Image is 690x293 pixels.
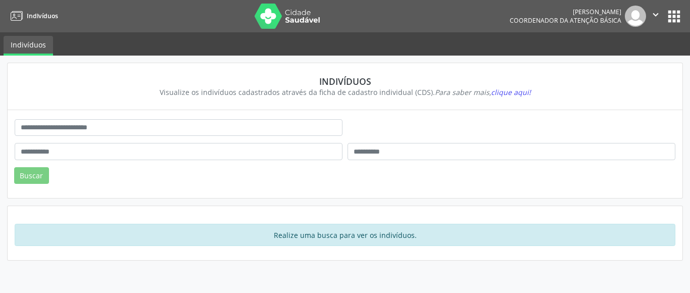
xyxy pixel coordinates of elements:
[27,12,58,20] span: Indivíduos
[22,87,668,97] div: Visualize os indivíduos cadastrados através da ficha de cadastro individual (CDS).
[510,8,621,16] div: [PERSON_NAME]
[665,8,683,25] button: apps
[15,224,675,246] div: Realize uma busca para ver os indivíduos.
[650,9,661,20] i: 
[625,6,646,27] img: img
[435,87,531,97] i: Para saber mais,
[22,76,668,87] div: Indivíduos
[14,167,49,184] button: Buscar
[7,8,58,24] a: Indivíduos
[510,16,621,25] span: Coordenador da Atenção Básica
[646,6,665,27] button: 
[4,36,53,56] a: Indivíduos
[491,87,531,97] span: clique aqui!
